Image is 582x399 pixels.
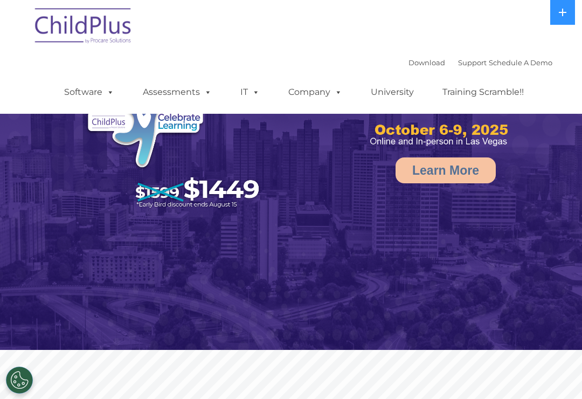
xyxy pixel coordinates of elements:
[458,58,487,67] a: Support
[432,81,535,103] a: Training Scramble!!
[6,367,33,394] button: Cookies Settings
[30,1,137,54] img: ChildPlus by Procare Solutions
[360,81,425,103] a: University
[278,81,353,103] a: Company
[53,81,125,103] a: Software
[396,157,496,183] a: Learn More
[132,81,223,103] a: Assessments
[408,58,445,67] a: Download
[408,58,552,67] font: |
[230,81,271,103] a: IT
[489,58,552,67] a: Schedule A Demo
